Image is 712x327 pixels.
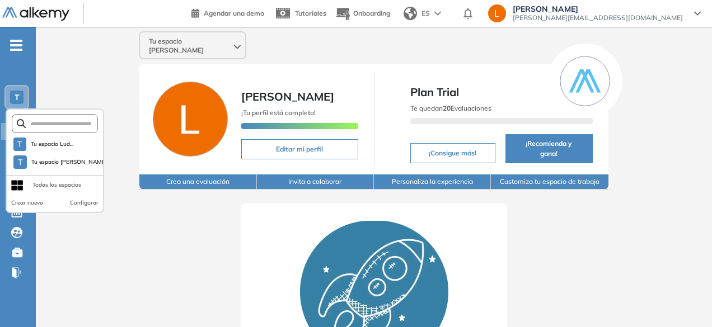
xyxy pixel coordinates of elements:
[70,198,99,207] button: Configurar
[421,8,430,18] span: ES
[513,13,683,22] span: [PERSON_NAME][EMAIL_ADDRESS][DOMAIN_NAME]
[374,174,491,189] button: Personaliza la experiencia
[139,174,256,189] button: Crea una evaluación
[410,143,495,163] button: ¡Consigue más!
[513,4,683,13] span: [PERSON_NAME]
[241,108,316,117] span: ¡Tu perfil está completo!
[257,174,374,189] button: Invita a colaborar
[10,44,22,46] i: -
[410,104,491,112] span: Te quedan Evaluaciones
[404,7,417,20] img: world
[153,82,228,157] img: Foto de perfil
[149,37,232,55] span: Tu espacio [PERSON_NAME]
[241,139,358,159] button: Editar mi perfil
[353,9,390,17] span: Onboarding
[15,93,20,102] span: T
[491,174,608,189] button: Customiza tu espacio de trabajo
[241,89,334,103] span: [PERSON_NAME]
[191,6,264,19] a: Agendar una demo
[204,9,264,17] span: Agendar una demo
[295,9,326,17] span: Tutoriales
[32,181,81,189] div: Todos los espacios
[18,158,22,167] span: T
[443,104,451,112] b: 20
[335,2,390,26] button: Onboarding
[2,7,69,21] img: Logo
[434,11,441,16] img: arrow
[31,158,104,167] span: Tu espacio [PERSON_NAME]...
[410,84,593,101] span: Plan Trial
[505,134,593,163] button: ¡Recomienda y gana!
[17,140,22,149] span: T
[31,140,74,149] span: Tu espacio Lud...
[11,198,43,207] button: Crear nuevo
